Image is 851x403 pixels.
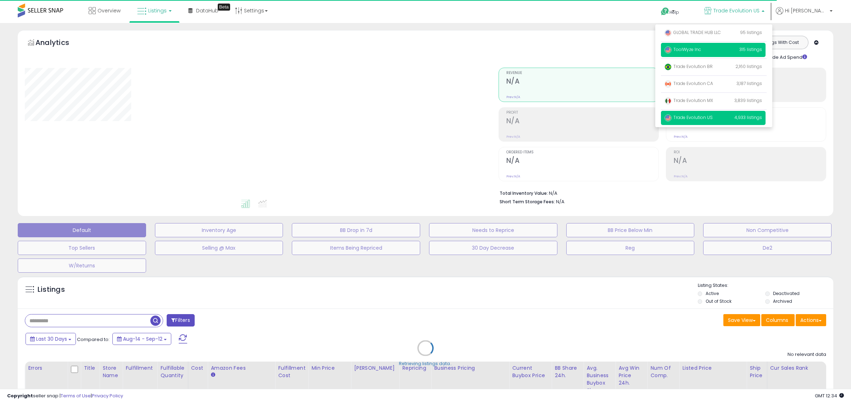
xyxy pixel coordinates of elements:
[664,114,713,120] span: Trade Evolution US
[735,63,762,69] span: 2,160 listings
[734,97,762,103] span: 3,839 listings
[661,7,669,16] i: Get Help
[556,198,564,205] span: N/A
[506,77,658,87] h2: N/A
[566,241,695,255] button: Reg
[674,157,826,166] h2: N/A
[664,80,672,87] img: canada.png
[674,135,688,139] small: Prev: N/A
[703,223,831,237] button: Non Competitive
[669,9,679,15] span: Help
[98,7,121,14] span: Overview
[752,53,818,61] div: Include Ad Spend
[292,223,420,237] button: BB Drop in 7d
[655,2,693,23] a: Help
[664,29,672,36] img: usa.png
[7,392,33,399] strong: Copyright
[664,46,701,52] span: ToolWyze Inc
[18,241,146,255] button: Top Sellers
[703,241,831,255] button: De2
[506,157,658,166] h2: N/A
[664,29,721,35] span: GLOBAL TRADE HUB LLC
[664,114,672,121] img: usa.png
[734,114,762,120] span: 4,933 listings
[506,135,520,139] small: Prev: N/A
[292,241,420,255] button: Items Being Repriced
[7,393,123,399] div: seller snap | |
[674,174,688,178] small: Prev: N/A
[218,4,230,11] div: Tooltip anchor
[566,223,695,237] button: BB Price Below Min
[753,38,806,47] button: Listings With Cost
[506,111,658,115] span: Profit
[506,71,658,75] span: Revenue
[148,7,167,14] span: Listings
[155,223,283,237] button: Inventory Age
[664,46,672,53] img: usa.png
[785,7,828,14] span: Hi [PERSON_NAME]
[736,80,762,86] span: 3,187 listings
[664,97,672,104] img: mexico.png
[18,223,146,237] button: Default
[429,223,557,237] button: Needs to Reprice
[674,151,826,154] span: ROI
[500,190,548,196] b: Total Inventory Value:
[18,259,146,273] button: W/Returns
[429,241,557,255] button: 30 Day Decrease
[196,7,218,14] span: DataHub
[664,80,713,86] span: Trade Evolution CA
[713,7,760,14] span: Trade Evolution US
[776,7,833,23] a: Hi [PERSON_NAME]
[506,95,520,99] small: Prev: N/A
[740,29,762,35] span: 95 listings
[506,117,658,126] h2: N/A
[500,199,555,205] b: Short Term Storage Fees:
[506,151,658,154] span: Ordered Items
[155,241,283,255] button: Selling @ Max
[506,174,520,178] small: Prev: N/A
[664,63,672,70] img: brazil.png
[664,97,713,103] span: Trade Evolution MX
[500,188,821,197] li: N/A
[399,361,452,367] div: Retrieving listings data..
[35,38,83,49] h5: Analytics
[739,46,762,52] span: 315 listings
[664,63,713,69] span: Trade Evolution BR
